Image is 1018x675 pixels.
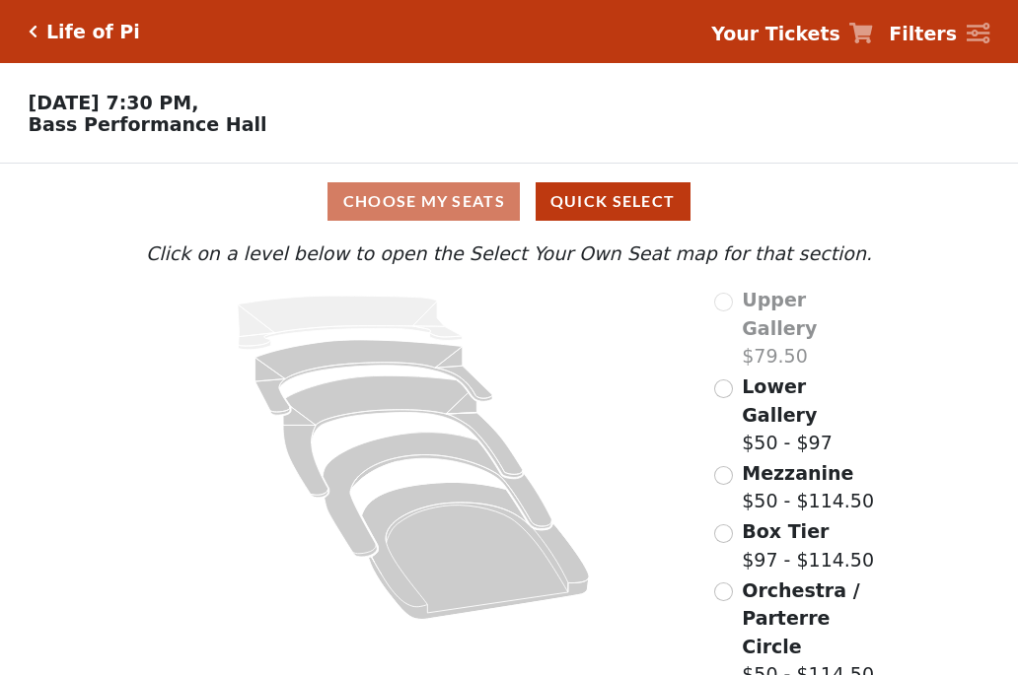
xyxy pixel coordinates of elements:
[255,340,493,415] path: Lower Gallery - Seats Available: 167
[742,286,877,371] label: $79.50
[742,520,829,542] span: Box Tier
[362,483,590,620] path: Orchestra / Parterre Circle - Seats Available: 39
[141,239,877,268] p: Click on a level below to open the Select Your Own Seat map for that section.
[889,23,957,44] strong: Filters
[46,21,140,43] h5: Life of Pi
[742,372,877,457] label: $50 - $97
[742,459,874,515] label: $50 - $114.50
[711,23,840,44] strong: Your Tickets
[742,462,853,484] span: Mezzanine
[742,289,817,339] span: Upper Gallery
[238,296,463,350] path: Upper Gallery - Seats Available: 0
[742,375,817,426] span: Lower Gallery
[29,25,37,38] a: Click here to go back to filters
[536,182,691,221] button: Quick Select
[742,579,859,657] span: Orchestra / Parterre Circle
[742,517,874,574] label: $97 - $114.50
[889,20,989,48] a: Filters
[711,20,873,48] a: Your Tickets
